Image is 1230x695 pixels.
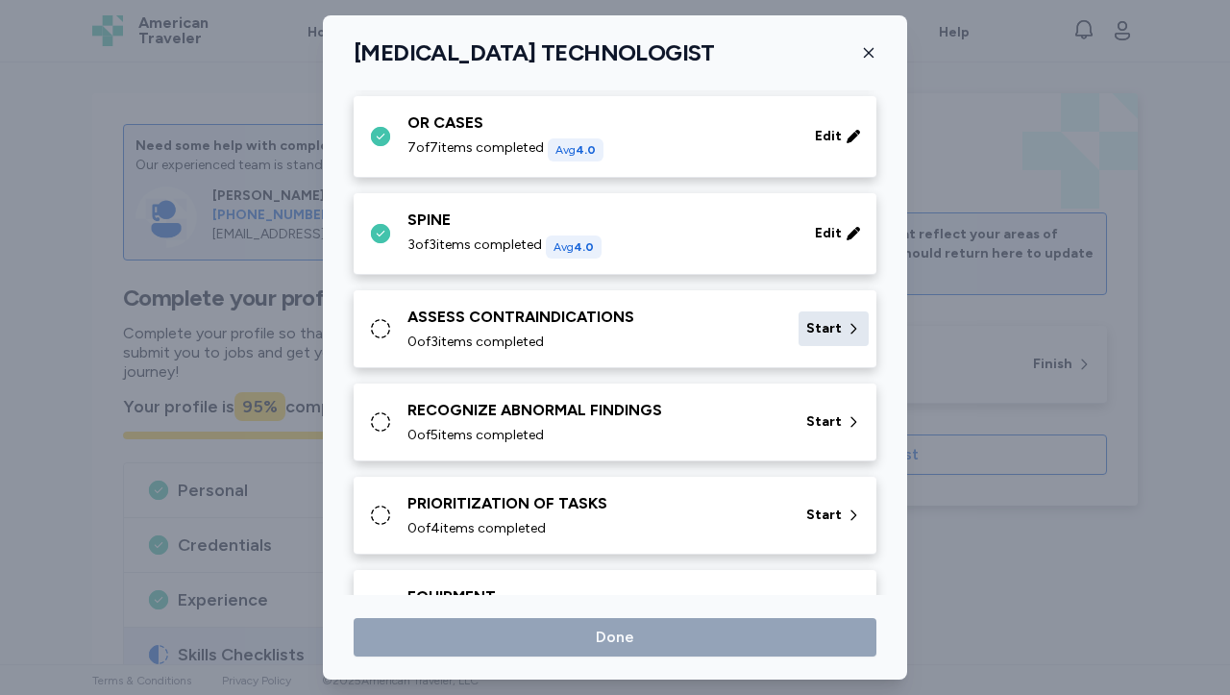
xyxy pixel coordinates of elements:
[354,618,876,657] button: Done
[407,112,792,135] div: OR CASES
[576,143,596,157] span: 4.0
[407,426,544,445] span: 0 of 5 items completed
[407,519,546,538] span: 0 of 4 items completed
[815,224,842,243] span: Edit
[354,384,876,461] div: RECOGNIZE ABNORMAL FINDINGS0of5items completedStart
[354,38,715,67] h1: [MEDICAL_DATA] TECHNOLOGIST
[407,585,783,608] div: EQUIPMENT
[555,143,596,157] span: Avg
[806,506,842,525] span: Start
[407,236,542,255] span: 3 of 3 items completed
[596,626,634,649] span: Done
[354,477,876,555] div: PRIORITIZATION OF TASKS0of4items completedStart
[815,127,842,146] span: Edit
[407,333,544,352] span: 0 of 3 items completed
[354,290,876,368] div: ASSESS CONTRAINDICATIONS0of3items completedStart
[806,412,842,432] span: Start
[407,306,783,329] div: ASSESS CONTRAINDICATIONS
[354,193,876,275] div: SPINE3of3items completedAvg4.0Edit
[574,240,594,254] span: 4.0
[407,399,783,422] div: RECOGNIZE ABNORMAL FINDINGS
[806,319,842,338] span: Start
[407,138,544,158] span: 7 of 7 items completed
[407,209,792,232] div: SPINE
[553,240,594,254] span: Avg
[354,570,876,648] div: EQUIPMENT0of2items completedStart
[407,492,783,515] div: PRIORITIZATION OF TASKS
[354,96,876,178] div: OR CASES7of7items completedAvg4.0Edit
